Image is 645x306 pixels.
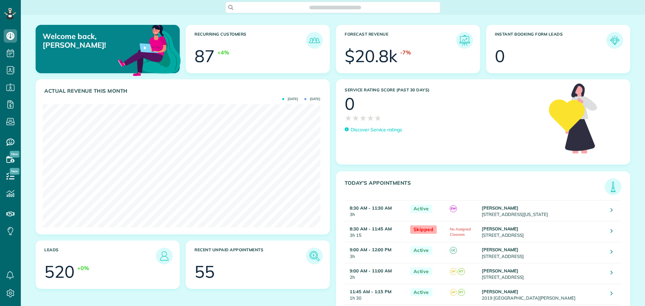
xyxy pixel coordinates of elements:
h3: Service Rating score (past 30 days) [345,88,542,92]
span: Active [410,205,432,213]
p: Discover Service ratings [351,126,402,133]
img: icon_forecast_revenue-8c13a41c7ed35a8dcfafea3cbb826a0462acb37728057bba2d056411b612bbbe.png [458,34,471,47]
h3: Instant Booking Form Leads [495,32,606,49]
span: Active [410,267,432,276]
span: KT [458,289,465,296]
span: LC [450,247,457,254]
span: [DATE] [282,97,298,101]
strong: [PERSON_NAME] [482,205,519,211]
span: Skipped [410,225,437,234]
td: 2019 [GEOGRAPHIC_DATA][PERSON_NAME] [480,284,606,305]
span: ★ [374,112,382,124]
div: +0% [77,264,89,272]
td: 3h 15 [345,221,407,242]
span: [DATE] [304,97,320,101]
td: 3h [345,242,407,263]
strong: [PERSON_NAME] [482,268,519,273]
h3: Recent unpaid appointments [195,248,306,264]
div: 0 [495,48,505,64]
strong: [PERSON_NAME] [482,226,519,231]
div: 55 [195,263,215,280]
span: Active [410,288,432,297]
span: EW [450,205,457,212]
span: Search ZenMaid… [316,4,354,11]
span: JW [450,289,457,296]
span: New [10,168,19,175]
h3: Today's Appointments [345,180,605,195]
img: icon_unpaid_appointments-47b8ce3997adf2238b356f14209ab4cced10bd1f174958f3ca8f1d0dd7fffeee.png [308,249,321,263]
div: 520 [44,263,75,280]
span: Active [410,246,432,255]
img: icon_todays_appointments-901f7ab196bb0bea1936b74009e4eb5ffbc2d2711fa7634e0d609ed5ef32b18b.png [606,180,620,193]
a: Discover Service ratings [345,126,402,133]
div: 0 [345,95,355,112]
strong: 9:00 AM - 11:00 AM [350,268,392,273]
span: JW [450,268,457,275]
div: 87 [195,48,215,64]
strong: 11:45 AM - 1:15 PM [350,289,391,294]
img: icon_leads-1bed01f49abd5b7fead27621c3d59655bb73ed531f8eeb49469d10e621d6b896.png [158,249,171,263]
strong: [PERSON_NAME] [482,289,519,294]
h3: Leads [44,248,156,264]
strong: [PERSON_NAME] [482,247,519,252]
td: 2h [345,263,407,284]
td: [STREET_ADDRESS] [480,242,606,263]
strong: 8:30 AM - 11:45 AM [350,226,392,231]
td: 1h 30 [345,284,407,305]
span: ★ [359,112,367,124]
span: No Assigned Cleaners [450,227,471,237]
td: 3h [345,201,407,221]
div: +4% [217,49,229,56]
span: ★ [352,112,359,124]
span: New [10,151,19,158]
img: dashboard_welcome-42a62b7d889689a78055ac9021e634bf52bae3f8056760290aed330b23ab8690.png [117,17,182,82]
td: [STREET_ADDRESS][US_STATE] [480,201,606,221]
h3: Recurring Customers [195,32,306,49]
span: KT [458,268,465,275]
div: $20.8k [345,48,397,64]
strong: 9:00 AM - 12:00 PM [350,247,391,252]
td: [STREET_ADDRESS] [480,263,606,284]
p: Welcome back, [PERSON_NAME]! [43,32,134,50]
td: [STREET_ADDRESS] [480,221,606,242]
img: icon_recurring_customers-cf858462ba22bcd05b5a5880d41d6543d210077de5bb9ebc9590e49fd87d84ed.png [308,34,321,47]
span: ★ [345,112,352,124]
h3: Forecast Revenue [345,32,456,49]
strong: 8:30 AM - 11:30 AM [350,205,392,211]
img: icon_form_leads-04211a6a04a5b2264e4ee56bc0799ec3eb69b7e499cbb523a139df1d13a81ae0.png [608,34,621,47]
h3: Actual Revenue this month [44,88,323,94]
span: ★ [367,112,374,124]
div: -7% [400,49,411,56]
